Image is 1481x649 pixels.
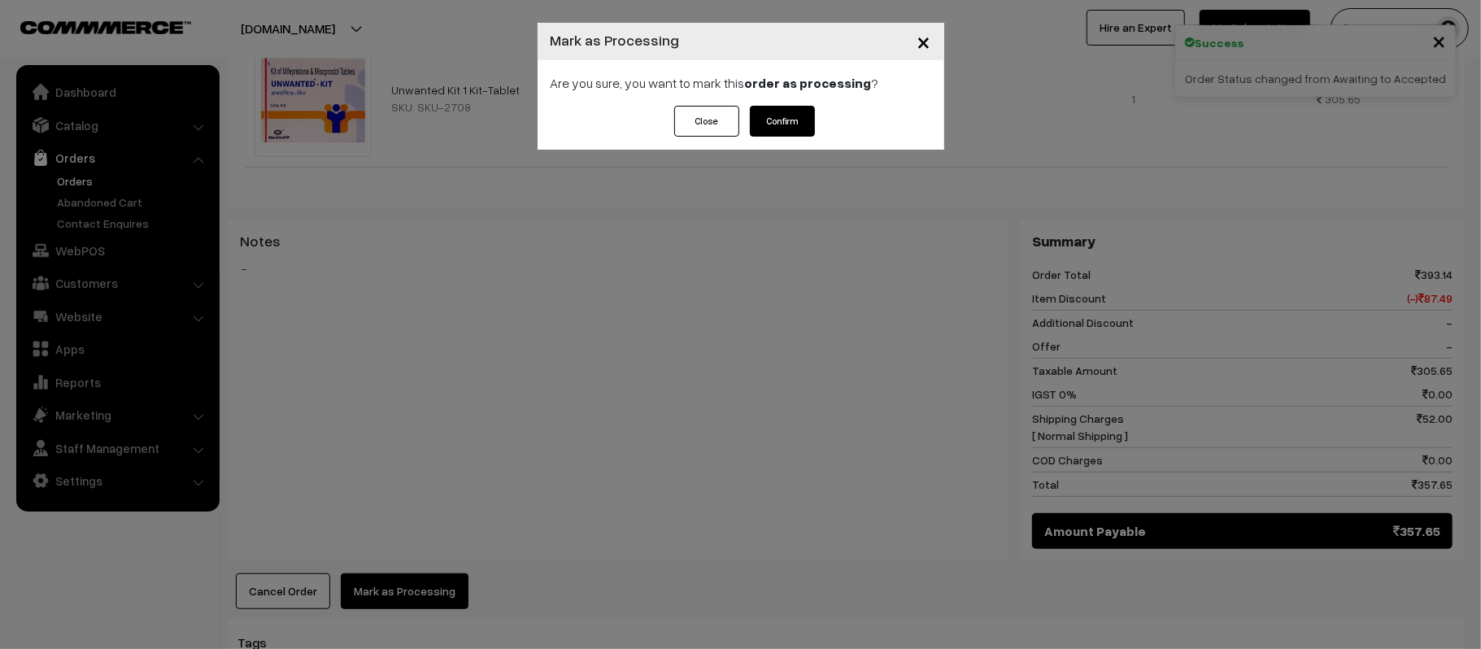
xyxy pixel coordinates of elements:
button: Confirm [750,106,815,137]
div: Are you sure, you want to mark this ? [538,60,944,106]
span: × [917,26,931,56]
button: Close [904,16,944,67]
h4: Mark as Processing [551,29,680,51]
button: Close [674,106,739,137]
strong: order as processing [745,75,872,91]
